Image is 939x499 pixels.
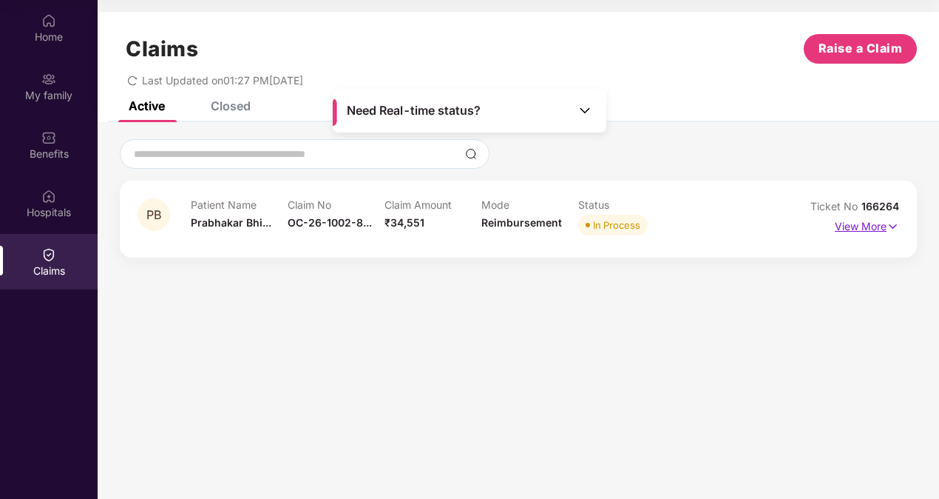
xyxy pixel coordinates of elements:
[861,200,899,212] span: 166264
[384,216,424,229] span: ₹34,551
[577,103,592,118] img: Toggle Icon
[126,36,198,61] h1: Claims
[835,215,899,235] p: View More
[191,216,271,229] span: Prabhakar Bhi...
[384,198,481,211] p: Claim Amount
[465,148,477,160] img: svg+xml;base64,PHN2ZyBpZD0iU2VhcmNoLTMyeDMyIiB4bWxucz0iaHR0cDovL3d3dy53My5vcmcvMjAwMC9zdmciIHdpZH...
[41,72,56,87] img: svg+xml;base64,PHN2ZyB3aWR0aD0iMjAiIGhlaWdodD0iMjAiIHZpZXdCb3g9IjAgMCAyMCAyMCIgZmlsbD0ibm9uZSIgeG...
[129,98,165,113] div: Active
[41,247,56,262] img: svg+xml;base64,PHN2ZyBpZD0iQ2xhaW0iIHhtbG5zPSJodHRwOi8vd3d3LnczLm9yZy8yMDAwL3N2ZyIgd2lkdGg9IjIwIi...
[142,74,303,87] span: Last Updated on 01:27 PM[DATE]
[481,198,578,211] p: Mode
[211,98,251,113] div: Closed
[41,13,56,28] img: svg+xml;base64,PHN2ZyBpZD0iSG9tZSIgeG1sbnM9Imh0dHA6Ly93d3cudzMub3JnLzIwMDAvc3ZnIiB3aWR0aD0iMjAiIG...
[127,74,138,87] span: redo
[146,209,161,221] span: PB
[810,200,861,212] span: Ticket No
[288,216,372,229] span: OC-26-1002-8...
[481,216,562,229] span: Reimbursement
[578,198,675,211] p: Status
[288,198,384,211] p: Claim No
[887,218,899,235] img: svg+xml;base64,PHN2ZyB4bWxucz0iaHR0cDovL3d3dy53My5vcmcvMjAwMC9zdmciIHdpZHRoPSIxNyIgaGVpZ2h0PSIxNy...
[804,34,917,64] button: Raise a Claim
[818,39,903,58] span: Raise a Claim
[347,103,481,118] span: Need Real-time status?
[41,189,56,204] img: svg+xml;base64,PHN2ZyBpZD0iSG9zcGl0YWxzIiB4bWxucz0iaHR0cDovL3d3dy53My5vcmcvMjAwMC9zdmciIHdpZHRoPS...
[191,198,288,211] p: Patient Name
[41,130,56,145] img: svg+xml;base64,PHN2ZyBpZD0iQmVuZWZpdHMiIHhtbG5zPSJodHRwOi8vd3d3LnczLm9yZy8yMDAwL3N2ZyIgd2lkdGg9Ij...
[593,218,640,232] div: In Process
